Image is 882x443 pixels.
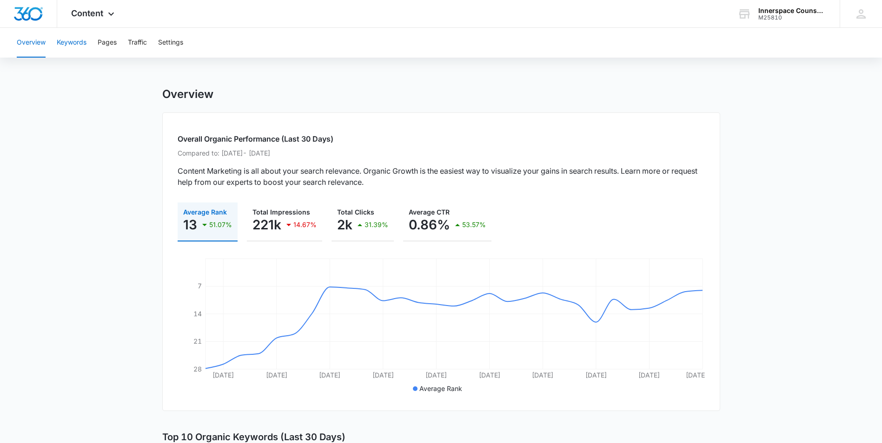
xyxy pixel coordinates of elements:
[585,371,606,379] tspan: [DATE]
[162,87,213,101] h1: Overview
[193,337,202,345] tspan: 21
[57,28,86,58] button: Keywords
[758,7,826,14] div: account name
[183,208,227,216] span: Average Rank
[128,28,147,58] button: Traffic
[252,208,310,216] span: Total Impressions
[409,208,450,216] span: Average CTR
[337,217,352,232] p: 2k
[319,371,340,379] tspan: [DATE]
[337,208,374,216] span: Total Clicks
[425,371,447,379] tspan: [DATE]
[17,28,46,58] button: Overview
[685,371,707,379] tspan: [DATE]
[209,221,232,228] p: 51.07%
[158,28,183,58] button: Settings
[162,431,345,443] h3: Top 10 Organic Keywords (Last 30 Days)
[178,148,705,158] p: Compared to: [DATE] - [DATE]
[365,221,388,228] p: 31.39%
[758,14,826,21] div: account id
[252,217,281,232] p: 221k
[98,28,117,58] button: Pages
[462,221,486,228] p: 53.57%
[193,310,202,318] tspan: 14
[198,282,202,290] tspan: 7
[212,371,234,379] tspan: [DATE]
[638,371,660,379] tspan: [DATE]
[409,217,450,232] p: 0.86%
[183,217,197,232] p: 13
[178,133,705,144] h2: Overall Organic Performance (Last 30 Days)
[372,371,393,379] tspan: [DATE]
[532,371,553,379] tspan: [DATE]
[193,365,202,373] tspan: 28
[478,371,500,379] tspan: [DATE]
[419,384,462,392] span: Average Rank
[265,371,287,379] tspan: [DATE]
[293,221,317,228] p: 14.67%
[178,165,705,188] p: Content Marketing is all about your search relevance. Organic Growth is the easiest way to visual...
[71,8,103,18] span: Content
